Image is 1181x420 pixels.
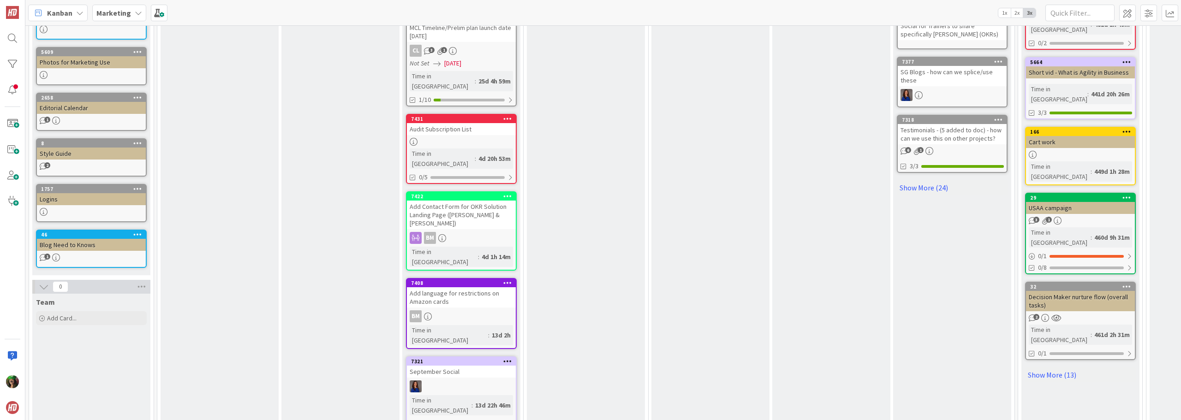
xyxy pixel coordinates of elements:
span: 2 [44,162,50,168]
div: 7377 [898,58,1007,66]
span: 0 / 1 [1038,251,1047,261]
div: 29 [1026,194,1135,202]
a: Show More (24) [897,180,1008,195]
span: 3/3 [1038,108,1047,118]
div: MCL Timeline/Prelim plan launch date [DATE] [407,13,516,42]
div: Photos for Marketing Use [37,56,146,68]
div: 7318 [898,116,1007,124]
div: 8Style Guide [37,139,146,160]
span: 1 [44,254,50,260]
div: Style Guide [37,148,146,160]
span: : [1091,330,1092,340]
span: : [488,330,489,340]
span: 2x [1011,8,1023,18]
div: Time in [GEOGRAPHIC_DATA] [410,148,475,169]
img: SL [410,380,422,392]
div: 4d 1h 14m [479,252,513,262]
div: Time in [GEOGRAPHIC_DATA] [1029,84,1087,104]
span: 1 [44,117,50,123]
span: Add Card... [47,314,77,322]
div: 461d 2h 31m [1092,330,1132,340]
a: MCL Timeline/Prelim plan launch date [DATE]CLNot Set[DATE]Time in [GEOGRAPHIC_DATA]:25d 4h 59m1/10 [406,12,517,106]
div: 5664 [1030,59,1135,65]
span: 3 [429,47,435,53]
a: 2658Editorial Calendar [36,93,147,131]
span: 0/1 [1038,349,1047,358]
div: 166 [1030,129,1135,135]
div: 5664 [1026,58,1135,66]
div: 29 [1030,195,1135,201]
div: 7408Add language for restrictions on Amazon cards [407,279,516,308]
span: 0/8 [1038,263,1047,272]
div: 7321 [407,357,516,366]
div: 1757Logins [37,185,146,205]
div: 0/1 [1026,250,1135,262]
a: 7408Add language for restrictions on Amazon cardsBMTime in [GEOGRAPHIC_DATA]:13d 2h [406,278,517,349]
div: 32 [1030,284,1135,290]
div: Editorial Calendar [37,102,146,114]
span: Team [36,297,55,307]
a: 7422Add Contact Form for OKR Solution Landing Page ([PERSON_NAME] & [PERSON_NAME])BMTime in [GEOG... [406,191,517,271]
div: 166Cart work [1026,128,1135,148]
div: 5664Short vid - What is Agility in Business [1026,58,1135,78]
div: 7408 [411,280,516,286]
span: 3 [1033,217,1039,223]
b: Marketing [96,8,131,18]
div: 5609 [37,48,146,56]
div: BM [410,310,422,322]
div: Add language for restrictions on Amazon cards [407,287,516,308]
div: CL [410,45,422,57]
div: 25d 4h 59m [476,76,513,86]
div: SG Blogs - how can we splice/use these [898,66,1007,86]
span: : [475,154,476,164]
a: 7431Audit Subscription ListTime in [GEOGRAPHIC_DATA]:4d 20h 53m0/5 [406,114,517,184]
div: 46 [37,231,146,239]
img: SL [901,89,913,101]
div: Time in [GEOGRAPHIC_DATA] [1029,161,1091,182]
span: : [1091,232,1092,243]
span: Kanban [47,7,72,18]
div: SL [407,380,516,392]
div: MCL Timeline/Prelim plan launch date [DATE] [407,22,516,42]
div: 7321 [411,358,516,365]
div: CL [407,45,516,57]
span: 1 [441,47,447,53]
a: 7318Testimonials - (5 added to doc) - how can we use this on other projects?3/3 [897,115,1008,173]
a: 8Style Guide [36,138,147,177]
div: 1757 [37,185,146,193]
div: 7408 [407,279,516,287]
div: Decision Maker nurture flow (overall tasks) [1026,291,1135,311]
a: Show More (13) [1025,367,1136,382]
div: Add Contact Form for OKR Solution Landing Page ([PERSON_NAME] & [PERSON_NAME]) [407,201,516,229]
span: 0/2 [1038,38,1047,48]
div: 7422 [411,193,516,200]
span: : [1091,166,1092,177]
div: 7431 [407,115,516,123]
div: 8 [41,140,146,147]
div: Social for Trainers to share specifically [PERSON_NAME] (OKRs) [898,20,1007,40]
div: 4d 20h 53m [476,154,513,164]
span: : [471,400,473,410]
span: 1 [1046,217,1052,223]
div: 7431Audit Subscription List [407,115,516,135]
div: 29USAA campaign [1026,194,1135,214]
div: 46Blog Need to Knows [37,231,146,251]
div: BM [407,310,516,322]
div: BM [424,232,436,244]
span: : [1087,89,1089,99]
img: avatar [6,401,19,414]
span: 1/10 [419,95,431,105]
div: Time in [GEOGRAPHIC_DATA] [410,325,488,345]
div: 13d 2h [489,330,513,340]
span: 0/5 [419,172,428,182]
span: 1x [998,8,1011,18]
div: Audit Subscription List [407,123,516,135]
div: Short vid - What is Agility in Business [1026,66,1135,78]
a: 5664Short vid - What is Agility in BusinessTime in [GEOGRAPHIC_DATA]:441d 20h 26m3/3 [1025,57,1136,119]
div: 7318 [902,117,1007,123]
div: 7318Testimonials - (5 added to doc) - how can we use this on other projects? [898,116,1007,144]
div: Social for Trainers to share specifically [PERSON_NAME] (OKRs) [898,12,1007,40]
div: 2658Editorial Calendar [37,94,146,114]
div: 8 [37,139,146,148]
span: 3/3 [910,161,919,171]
